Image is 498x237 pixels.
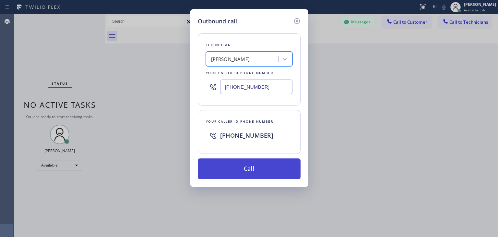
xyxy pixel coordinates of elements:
[220,131,273,139] span: [PHONE_NUMBER]
[198,17,237,26] h5: Outbound call
[206,69,292,76] div: Your caller id phone number
[206,42,292,48] div: Technician
[220,80,292,94] input: (123) 456-7890
[211,56,250,63] div: [PERSON_NAME]
[206,118,292,125] div: Your caller id phone number
[198,158,301,179] button: Call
